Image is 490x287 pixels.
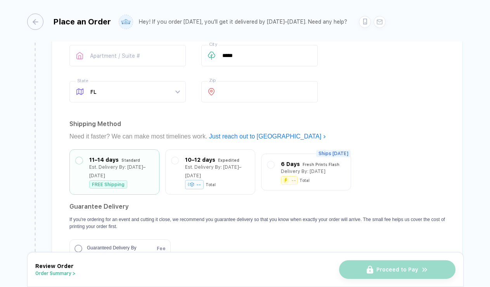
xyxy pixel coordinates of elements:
[89,163,153,180] div: Est. Delivery By: [DATE]–[DATE]
[53,17,111,26] div: Place an Order
[69,118,445,130] div: Shipping Method
[206,182,216,187] div: Total
[316,150,351,157] span: Ships [DATE]
[303,160,339,169] div: Fresh Prints Flash
[121,156,140,164] div: Standard
[218,156,239,164] div: Expedited
[209,133,326,140] a: Just reach out to [GEOGRAPHIC_DATA]
[69,216,445,230] p: If you're ordering for an event and cutting it close, we recommend you guarantee delivery so that...
[300,178,310,183] div: Total
[119,15,133,29] img: user profile
[281,167,326,176] div: Delivery By: [DATE]
[139,19,347,25] div: Hey! If you order [DATE], you'll get it delivered by [DATE]–[DATE]. Need any help?
[76,156,153,188] div: 11–14 days StandardEst. Delivery By: [DATE]–[DATE]FREE Shipping
[35,271,76,276] button: Order Summary >
[171,156,249,188] div: 10–12 days ExpeditedEst. Delivery By: [DATE]–[DATE]--Total
[89,156,119,164] div: 11–14 days
[185,163,249,180] div: Est. Delivery By: [DATE]–[DATE]
[35,263,74,269] span: Review Order
[69,201,445,213] h2: Guarantee Delivery
[157,245,166,252] span: Fee
[90,81,180,102] span: FL
[87,244,136,251] span: Guaranteed Delivery By
[291,178,296,183] div: --
[185,156,215,164] div: 10–12 days
[69,130,445,143] div: Need it faster? We can make most timelines work.
[89,180,127,188] div: FREE Shipping
[267,160,345,184] div: 6 Days Fresh Prints FlashDelivery By: [DATE]--Total
[69,239,171,269] button: Guaranteed Delivery By[DATE]Fee$100
[185,180,204,189] div: --
[281,160,300,168] div: 6 Days
[87,251,136,264] span: [DATE]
